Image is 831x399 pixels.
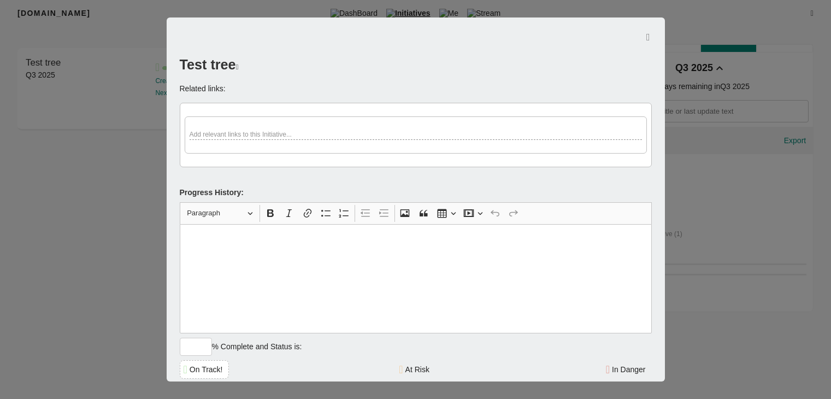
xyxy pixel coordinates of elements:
span: % Complete and Status is: [212,342,302,351]
span: Related links: [180,84,226,93]
div: Test tree [180,44,652,74]
div: On Track! [190,364,223,375]
div: At Risk [405,364,429,375]
div: In Danger [612,364,645,375]
div: Add relevant links to this Initiative... [190,130,642,140]
p: Progress history: [180,176,246,198]
span: Paragraph [187,207,244,220]
div: Rich Text Editor, main [180,224,652,333]
div: Editor toolbar [180,202,652,224]
button: Paragraph [182,205,257,222]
